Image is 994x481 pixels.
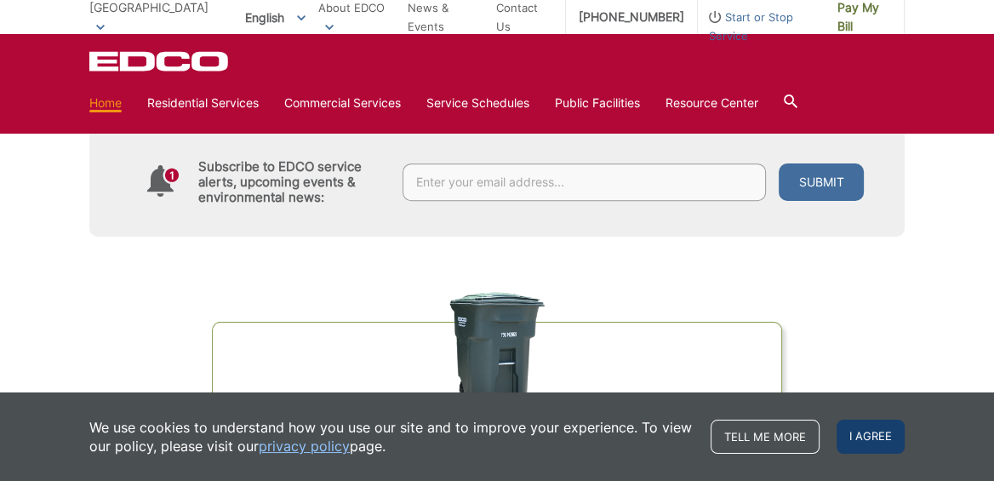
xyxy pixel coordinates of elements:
h4: Subscribe to EDCO service alerts, upcoming events & environmental news: [198,159,386,205]
a: Residential Services [147,94,259,112]
button: Submit [779,163,864,201]
a: Tell me more [711,420,820,454]
a: EDCD logo. Return to the homepage. [89,51,231,72]
a: Commercial Services [284,94,401,112]
a: Home [89,94,122,112]
span: I agree [837,420,905,454]
span: English [232,3,318,31]
a: privacy policy [259,437,350,455]
p: We use cookies to understand how you use our site and to improve your experience. To view our pol... [89,418,694,455]
a: Public Facilities [555,94,640,112]
a: Resource Center [666,94,758,112]
input: Enter your email address... [403,163,766,201]
a: Service Schedules [426,94,529,112]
